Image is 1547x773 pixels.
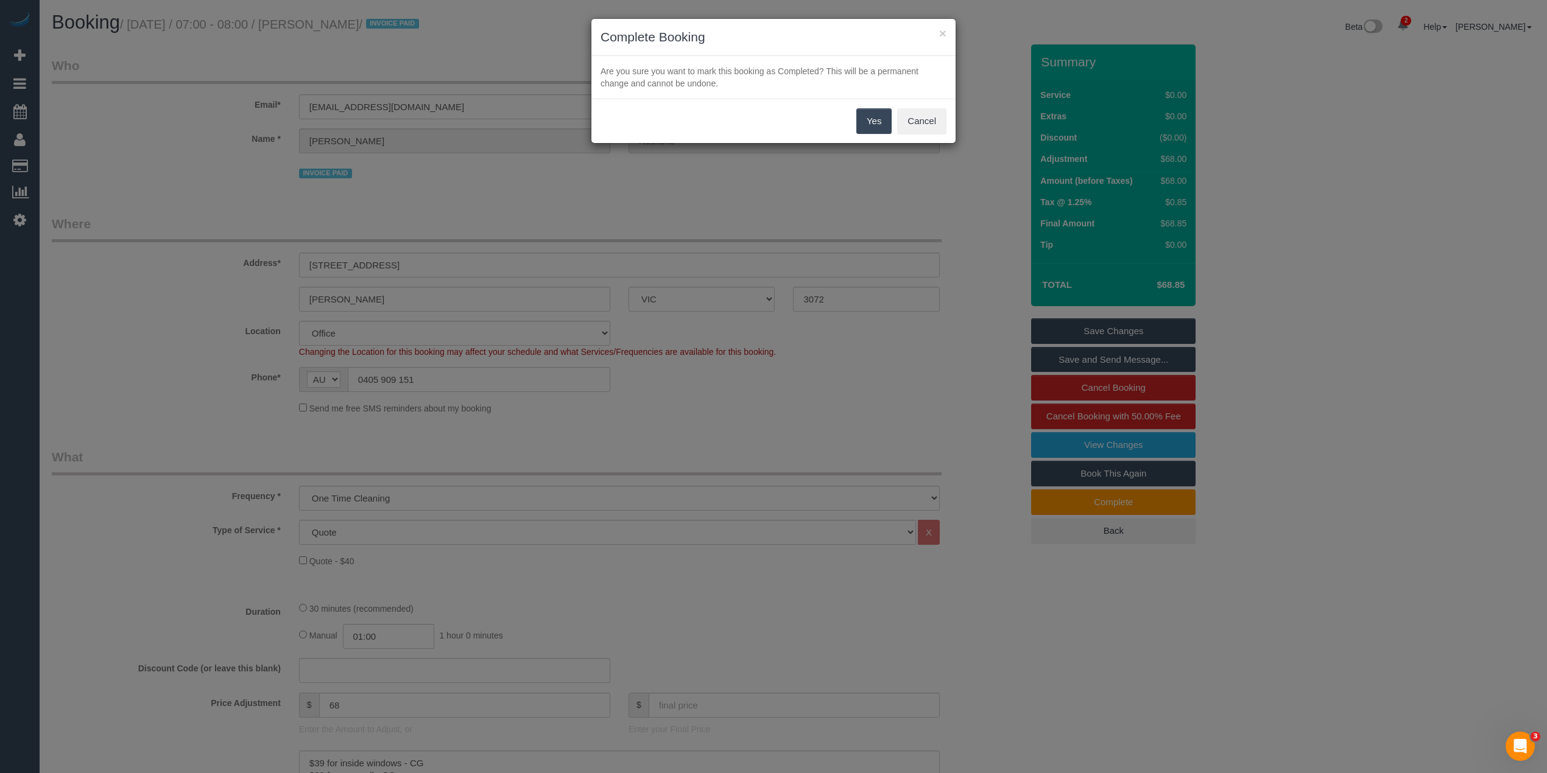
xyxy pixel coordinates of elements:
button: Cancel [897,108,946,134]
button: × [939,27,946,40]
iframe: Intercom live chat [1506,732,1535,761]
span: Are you sure you want to mark this booking as Completed? This will be a permanent change and cann... [601,66,918,88]
sui-modal: Complete Booking [591,19,956,143]
button: Yes [856,108,892,134]
h3: Complete Booking [601,28,946,46]
span: 3 [1531,732,1540,741]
